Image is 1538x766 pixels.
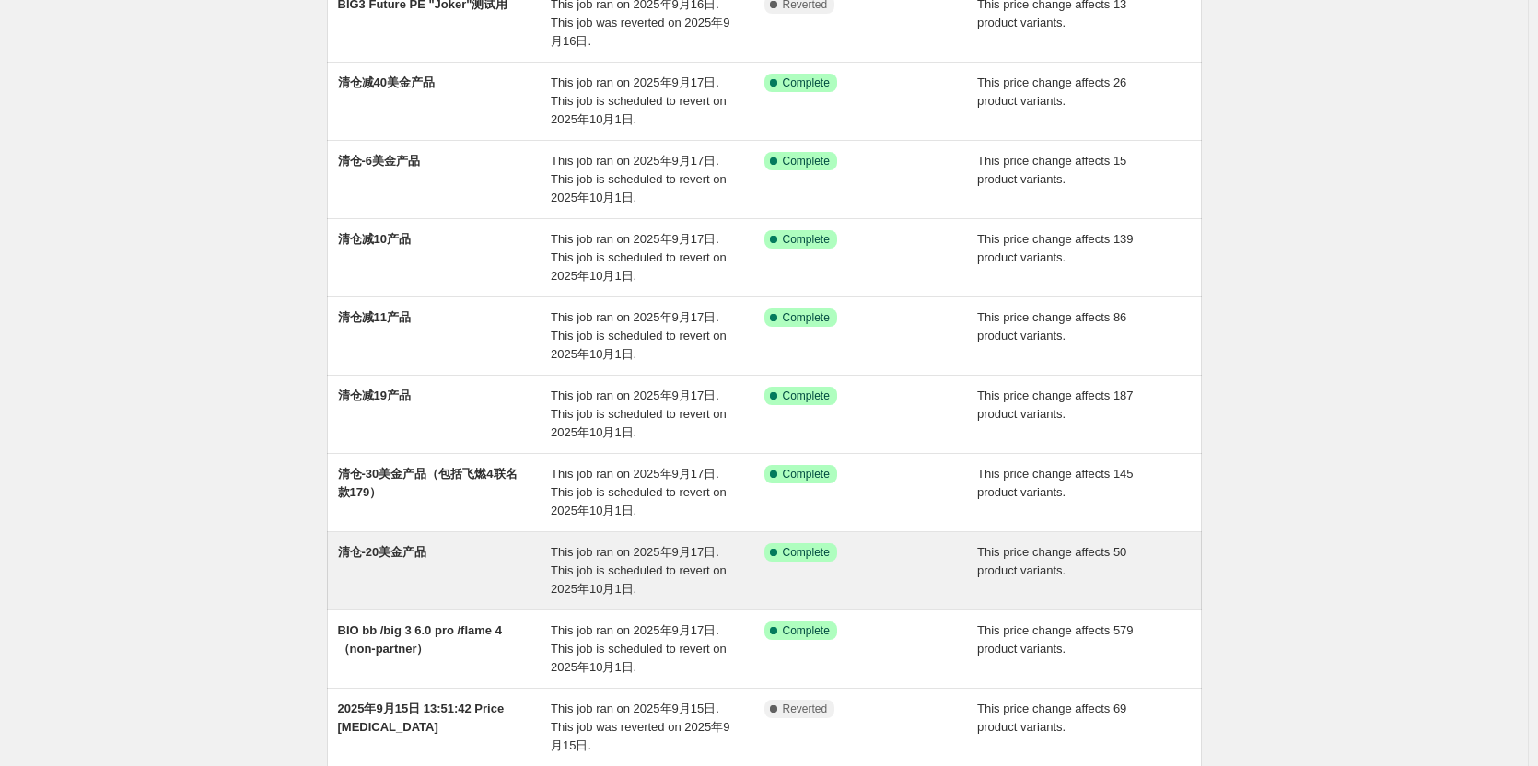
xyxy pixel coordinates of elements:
span: Complete [783,232,830,247]
span: This price change affects 69 product variants. [977,702,1126,734]
span: 清仓减40美金产品 [338,75,435,89]
span: 清仓-6美金产品 [338,154,421,168]
span: Complete [783,75,830,90]
span: Complete [783,545,830,560]
span: Complete [783,154,830,168]
span: This job ran on 2025年9月17日. This job is scheduled to revert on 2025年10月1日. [551,232,727,283]
span: This price change affects 579 product variants. [977,623,1134,656]
span: 清仓-20美金产品 [338,545,427,559]
span: This price change affects 50 product variants. [977,545,1126,577]
span: This job ran on 2025年9月17日. This job is scheduled to revert on 2025年10月1日. [551,467,727,517]
span: This job ran on 2025年9月17日. This job is scheduled to revert on 2025年10月1日. [551,623,727,674]
span: BIO bb /big 3 6.0 pro /flame 4（non-partner） [338,623,502,656]
span: 2025年9月15日 13:51:42 Price [MEDICAL_DATA] [338,702,505,734]
span: 清仓-30美金产品（包括飞燃4联名款179） [338,467,518,499]
span: Complete [783,623,830,638]
span: This price change affects 139 product variants. [977,232,1134,264]
span: This job ran on 2025年9月17日. This job is scheduled to revert on 2025年10月1日. [551,154,727,204]
span: This price change affects 86 product variants. [977,310,1126,342]
span: Reverted [783,702,828,716]
span: This price change affects 145 product variants. [977,467,1134,499]
span: This price change affects 187 product variants. [977,389,1134,421]
span: Complete [783,310,830,325]
span: 清仓减11产品 [338,310,411,324]
span: 清仓减19产品 [338,389,411,402]
span: Complete [783,389,830,403]
span: This price change affects 26 product variants. [977,75,1126,108]
span: This price change affects 15 product variants. [977,154,1126,186]
span: This job ran on 2025年9月15日. This job was reverted on 2025年9月15日. [551,702,729,752]
span: This job ran on 2025年9月17日. This job is scheduled to revert on 2025年10月1日. [551,310,727,361]
span: This job ran on 2025年9月17日. This job is scheduled to revert on 2025年10月1日. [551,389,727,439]
span: This job ran on 2025年9月17日. This job is scheduled to revert on 2025年10月1日. [551,75,727,126]
span: Complete [783,467,830,482]
span: 清仓减10产品 [338,232,411,246]
span: This job ran on 2025年9月17日. This job is scheduled to revert on 2025年10月1日. [551,545,727,596]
